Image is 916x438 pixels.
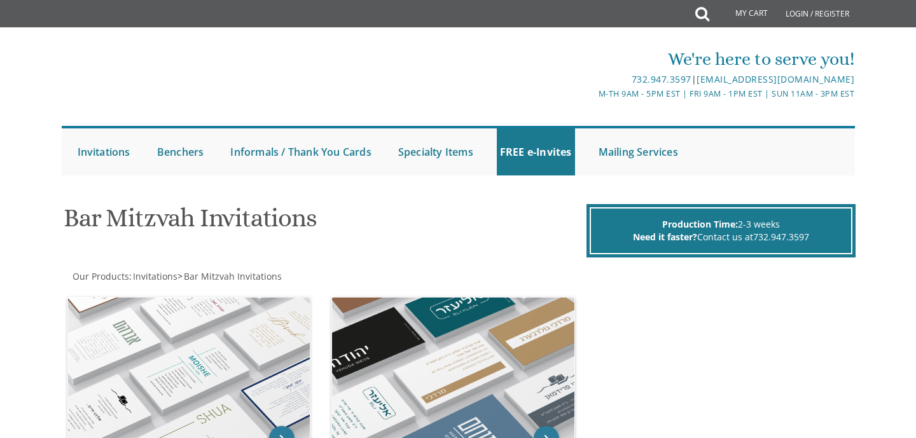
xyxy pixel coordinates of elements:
[590,207,852,254] div: 2-3 weeks Contact us at
[595,128,681,175] a: Mailing Services
[395,128,476,175] a: Specialty Items
[71,270,129,282] a: Our Products
[64,204,583,242] h1: Bar Mitzvah Invitations
[633,231,697,243] span: Need it faster?
[132,270,177,282] a: Invitations
[133,270,177,282] span: Invitations
[62,270,459,283] div: :
[632,73,691,85] a: 732.947.3597
[326,46,854,72] div: We're here to serve you!
[227,128,374,175] a: Informals / Thank You Cards
[74,128,134,175] a: Invitations
[326,87,854,100] div: M-Th 9am - 5pm EST | Fri 9am - 1pm EST | Sun 11am - 3pm EST
[753,231,809,243] a: 732.947.3597
[183,270,282,282] a: Bar Mitzvah Invitations
[154,128,207,175] a: Benchers
[184,270,282,282] span: Bar Mitzvah Invitations
[708,1,777,27] a: My Cart
[326,72,854,87] div: |
[497,128,575,175] a: FREE e-Invites
[697,73,854,85] a: [EMAIL_ADDRESS][DOMAIN_NAME]
[177,270,282,282] span: >
[662,218,738,230] span: Production Time:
